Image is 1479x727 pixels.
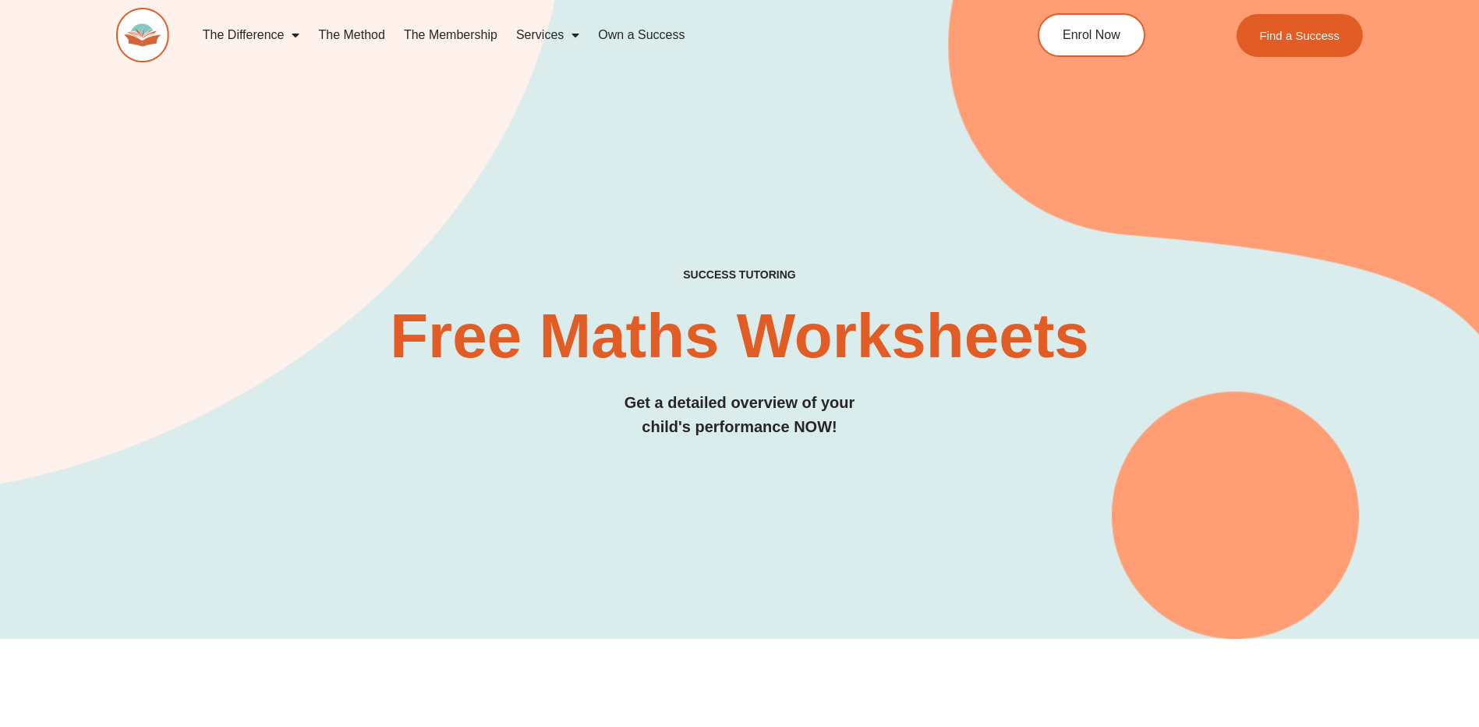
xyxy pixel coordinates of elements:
[589,17,694,53] a: Own a Success
[1063,29,1120,41] span: Enrol Now
[116,391,1364,439] h3: Get a detailed overview of your child's performance NOW!
[116,268,1364,282] h4: SUCCESS TUTORING​
[193,17,967,53] nav: Menu
[1260,30,1340,41] span: Find a Success
[193,17,310,53] a: The Difference
[309,17,394,53] a: The Method
[1038,13,1145,57] a: Enrol Now
[1237,14,1364,57] a: Find a Success
[116,305,1364,367] h2: Free Maths Worksheets​
[395,17,507,53] a: The Membership
[507,17,589,53] a: Services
